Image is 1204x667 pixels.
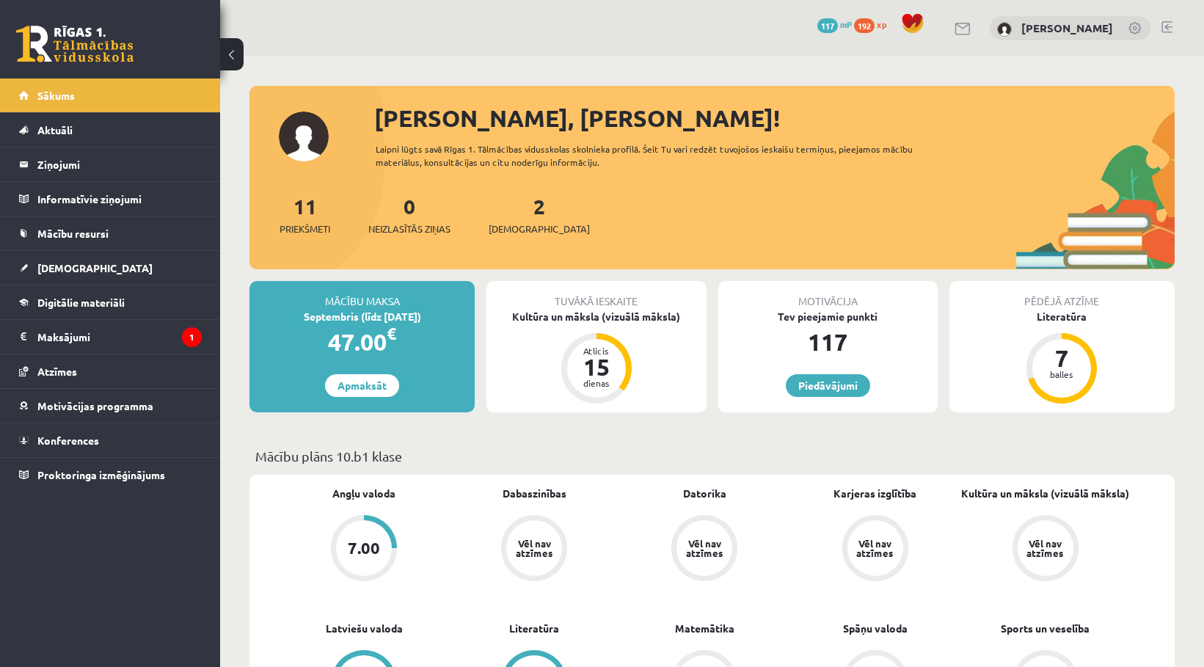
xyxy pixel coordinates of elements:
span: Motivācijas programma [37,399,153,412]
div: Septembris (līdz [DATE]) [249,309,475,324]
a: Maksājumi1 [19,320,202,354]
a: Vēl nav atzīmes [619,515,789,584]
span: Sākums [37,89,75,102]
div: 15 [574,355,619,379]
a: Kultūra un māksla (vizuālā māksla) [961,486,1129,501]
span: Aktuāli [37,123,73,136]
a: Literatūra 7 balles [949,309,1175,406]
a: Matemātika [675,621,734,636]
a: Ziņojumi [19,147,202,181]
a: 7.00 [279,515,449,584]
a: Angļu valoda [332,486,395,501]
legend: Informatīvie ziņojumi [37,182,202,216]
div: 7 [1040,346,1084,370]
a: Vēl nav atzīmes [790,515,960,584]
div: Kultūra un māksla (vizuālā māksla) [486,309,706,324]
a: Mācību resursi [19,216,202,250]
span: Mācību resursi [37,227,109,240]
a: Vēl nav atzīmes [449,515,619,584]
a: 11Priekšmeti [280,193,330,236]
a: Dabaszinības [503,486,566,501]
span: Atzīmes [37,365,77,378]
div: Mācību maksa [249,281,475,309]
a: Sākums [19,79,202,112]
i: 1 [182,327,202,347]
a: Apmaksāt [325,374,399,397]
a: Konferences [19,423,202,457]
a: Spāņu valoda [843,621,908,636]
a: Kultūra un māksla (vizuālā māksla) Atlicis 15 dienas [486,309,706,406]
a: 2[DEMOGRAPHIC_DATA] [489,193,590,236]
a: Rīgas 1. Tālmācības vidusskola [16,26,134,62]
a: 192 xp [854,18,894,30]
span: mP [840,18,852,30]
div: Atlicis [574,346,619,355]
span: 117 [817,18,838,33]
span: [DEMOGRAPHIC_DATA] [37,261,153,274]
a: Aktuāli [19,113,202,147]
a: Piedāvājumi [786,374,870,397]
div: Pēdējā atzīme [949,281,1175,309]
span: xp [877,18,886,30]
span: Neizlasītās ziņas [368,222,450,236]
div: Vēl nav atzīmes [514,539,555,558]
a: Sports un veselība [1001,621,1090,636]
a: 0Neizlasītās ziņas [368,193,450,236]
a: Karjeras izglītība [833,486,916,501]
a: Digitālie materiāli [19,285,202,319]
div: Vēl nav atzīmes [684,539,725,558]
a: Datorika [683,486,726,501]
a: [DEMOGRAPHIC_DATA] [19,251,202,285]
a: Atzīmes [19,354,202,388]
a: Informatīvie ziņojumi [19,182,202,216]
span: Priekšmeti [280,222,330,236]
div: Vēl nav atzīmes [1025,539,1066,558]
span: [DEMOGRAPHIC_DATA] [489,222,590,236]
a: [PERSON_NAME] [1021,21,1113,35]
a: 117 mP [817,18,852,30]
legend: Ziņojumi [37,147,202,181]
a: Literatūra [509,621,559,636]
p: Mācību plāns 10.b1 klase [255,446,1169,466]
div: 7.00 [348,540,380,556]
span: 192 [854,18,875,33]
span: Proktoringa izmēģinājums [37,468,165,481]
div: Laipni lūgts savā Rīgas 1. Tālmācības vidusskolas skolnieka profilā. Šeit Tu vari redzēt tuvojošo... [376,142,931,169]
span: Digitālie materiāli [37,296,125,309]
legend: Maksājumi [37,320,202,354]
div: balles [1040,370,1084,379]
a: Vēl nav atzīmes [960,515,1131,584]
div: dienas [574,379,619,387]
div: 117 [718,324,938,360]
div: Literatūra [949,309,1175,324]
div: 47.00 [249,324,475,360]
div: Vēl nav atzīmes [855,539,896,558]
div: Motivācija [718,281,938,309]
img: Emīlija Hudoleja [997,22,1012,37]
a: Proktoringa izmēģinājums [19,458,202,492]
span: Konferences [37,434,99,447]
span: € [387,323,396,344]
div: Tev pieejamie punkti [718,309,938,324]
div: Tuvākā ieskaite [486,281,706,309]
a: Motivācijas programma [19,389,202,423]
a: Latviešu valoda [326,621,403,636]
div: [PERSON_NAME], [PERSON_NAME]! [374,101,1175,136]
